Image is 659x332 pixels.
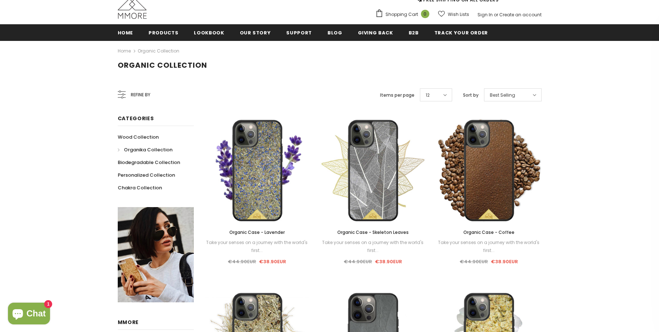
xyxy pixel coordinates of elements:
[205,239,310,255] div: Take your senses on a journey with the world's first...
[320,239,425,255] div: Take your senses on a journey with the world's first...
[409,24,419,41] a: B2B
[259,258,286,265] span: €38.90EUR
[6,303,52,326] inbox-online-store-chat: Shopify online store chat
[149,29,178,36] span: Products
[380,92,414,99] label: Items per page
[385,11,418,18] span: Shopping Cart
[118,60,207,70] span: Organic Collection
[194,24,224,41] a: Lookbook
[118,169,175,181] a: Personalized Collection
[229,229,285,235] span: Organic Case - Lavender
[358,24,393,41] a: Giving back
[138,48,179,54] a: Organic Collection
[491,258,518,265] span: €38.90EUR
[149,24,178,41] a: Products
[434,29,488,36] span: Track your order
[118,143,172,156] a: Organika Collection
[448,11,469,18] span: Wish Lists
[438,8,469,21] a: Wish Lists
[286,24,312,41] a: support
[358,29,393,36] span: Giving back
[286,29,312,36] span: support
[436,228,541,236] a: Organic Case - Coffee
[124,146,172,153] span: Organika Collection
[118,156,180,169] a: Biodegradable Collection
[477,12,493,18] a: Sign In
[118,29,133,36] span: Home
[118,47,131,55] a: Home
[328,24,342,41] a: Blog
[409,29,419,36] span: B2B
[426,92,430,99] span: 12
[344,258,372,265] span: €44.90EUR
[375,258,402,265] span: €38.90EUR
[490,92,515,99] span: Best Selling
[118,172,175,178] span: Personalized Collection
[320,228,425,236] a: Organic Case - Skeleton Leaves
[494,12,498,18] span: or
[194,29,224,36] span: Lookbook
[118,319,139,326] span: MMORE
[499,12,542,18] a: Create an account
[460,258,488,265] span: €44.90EUR
[421,10,429,18] span: 0
[118,24,133,41] a: Home
[337,229,409,235] span: Organic Case - Skeleton Leaves
[463,92,479,99] label: Sort by
[228,258,256,265] span: €44.90EUR
[118,159,180,166] span: Biodegradable Collection
[118,115,154,122] span: Categories
[463,229,514,235] span: Organic Case - Coffee
[131,91,150,99] span: Refine by
[118,181,162,194] a: Chakra Collection
[118,131,159,143] a: Wood Collection
[328,29,342,36] span: Blog
[205,228,310,236] a: Organic Case - Lavender
[436,239,541,255] div: Take your senses on a journey with the world's first...
[375,9,433,20] a: Shopping Cart 0
[240,29,271,36] span: Our Story
[434,24,488,41] a: Track your order
[240,24,271,41] a: Our Story
[118,184,162,191] span: Chakra Collection
[118,134,159,140] span: Wood Collection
